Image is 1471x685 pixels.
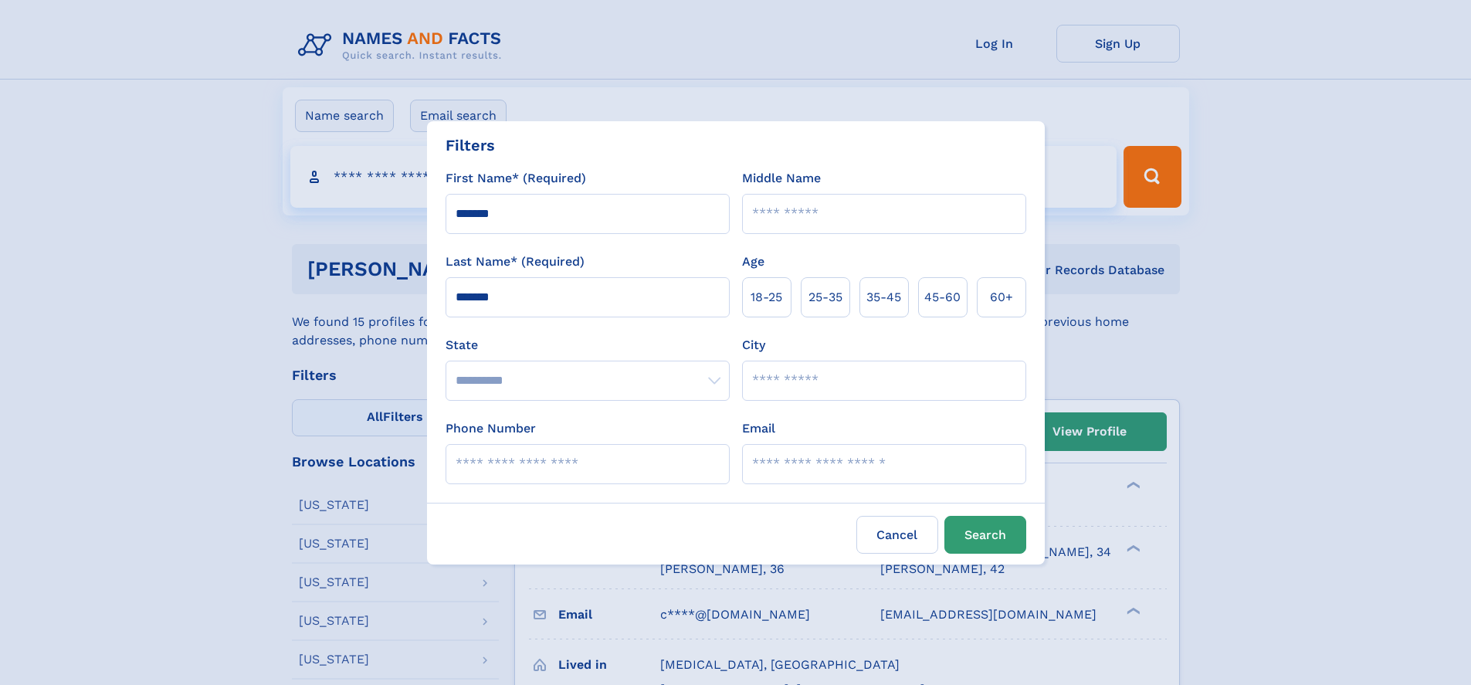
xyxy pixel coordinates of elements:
[866,288,901,307] span: 35‑45
[742,253,764,271] label: Age
[446,169,586,188] label: First Name* (Required)
[446,253,585,271] label: Last Name* (Required)
[808,288,842,307] span: 25‑35
[446,419,536,438] label: Phone Number
[446,336,730,354] label: State
[742,169,821,188] label: Middle Name
[446,134,495,157] div: Filters
[751,288,782,307] span: 18‑25
[742,419,775,438] label: Email
[924,288,961,307] span: 45‑60
[944,516,1026,554] button: Search
[742,336,765,354] label: City
[856,516,938,554] label: Cancel
[990,288,1013,307] span: 60+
